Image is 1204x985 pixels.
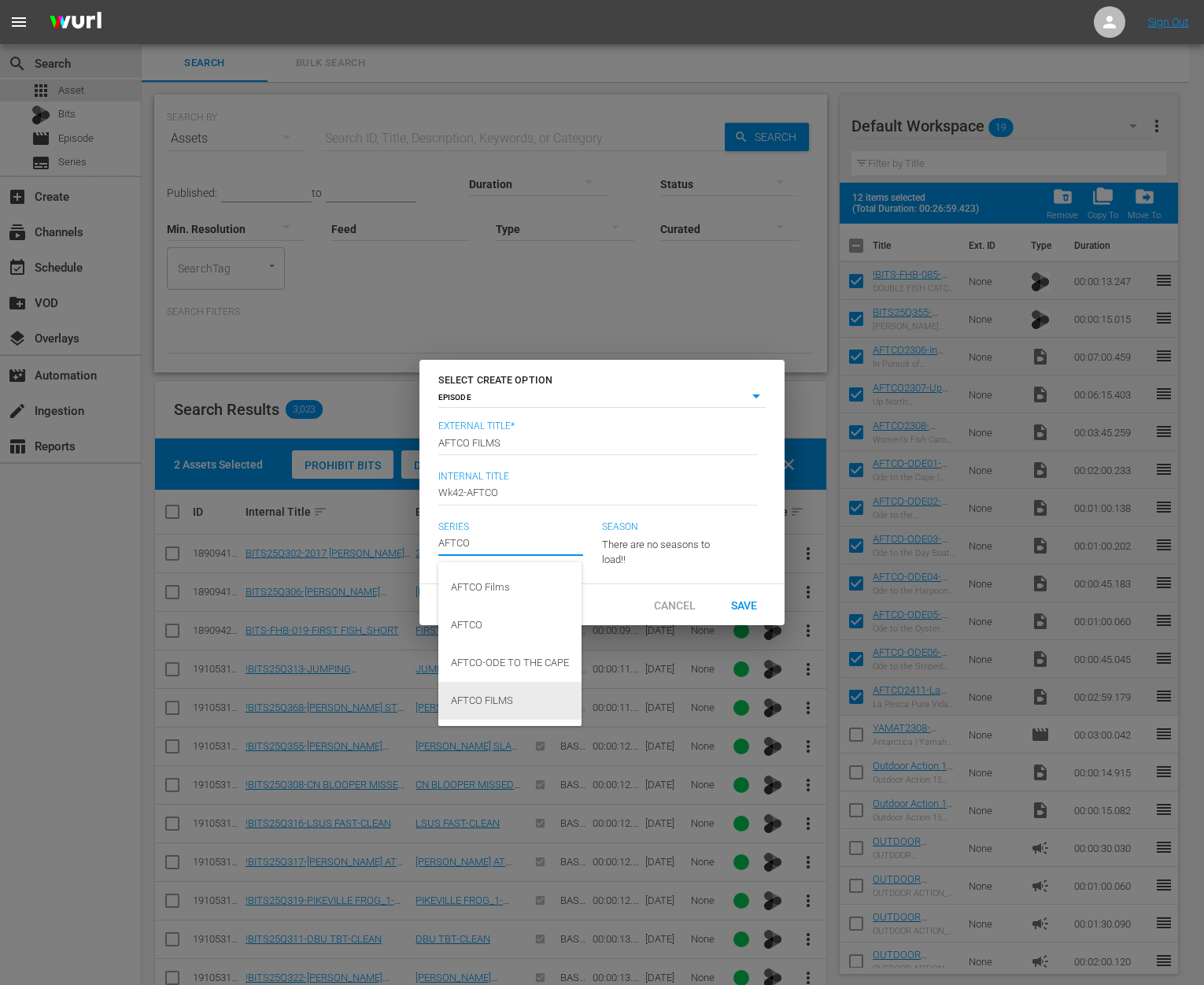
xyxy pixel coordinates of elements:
[38,4,113,41] img: ans4CAIJ8jUAAAAAAAAAAAAAAAAAAAAAAAAgQb4GAAAAAAAAAAAAAAAAAAAAAAAAJMjXAAAAAAAAAAAAAAAAAAAAAAAAgAT5G...
[451,606,569,644] div: AFTCO
[426,599,515,612] span: Save & View
[438,521,583,534] span: Series
[1148,16,1189,28] a: Sign Out
[718,599,770,612] span: Save
[602,524,725,568] div: There are no seasons to load!!
[438,420,758,433] span: External Title*
[426,591,515,619] button: Save & View
[451,644,569,682] div: AFTCO-ODE TO THE CAPE
[451,568,569,606] div: AFTCO Films
[641,599,708,612] span: Cancel
[438,372,766,388] h6: SELECT CREATE OPTION
[438,388,766,408] div: EPISODE
[438,471,758,483] span: Internal Title
[640,591,709,619] button: Cancel
[9,13,28,31] span: menu
[602,521,725,534] span: Season
[709,591,778,619] button: Save
[451,682,569,720] div: AFTCO FILMS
